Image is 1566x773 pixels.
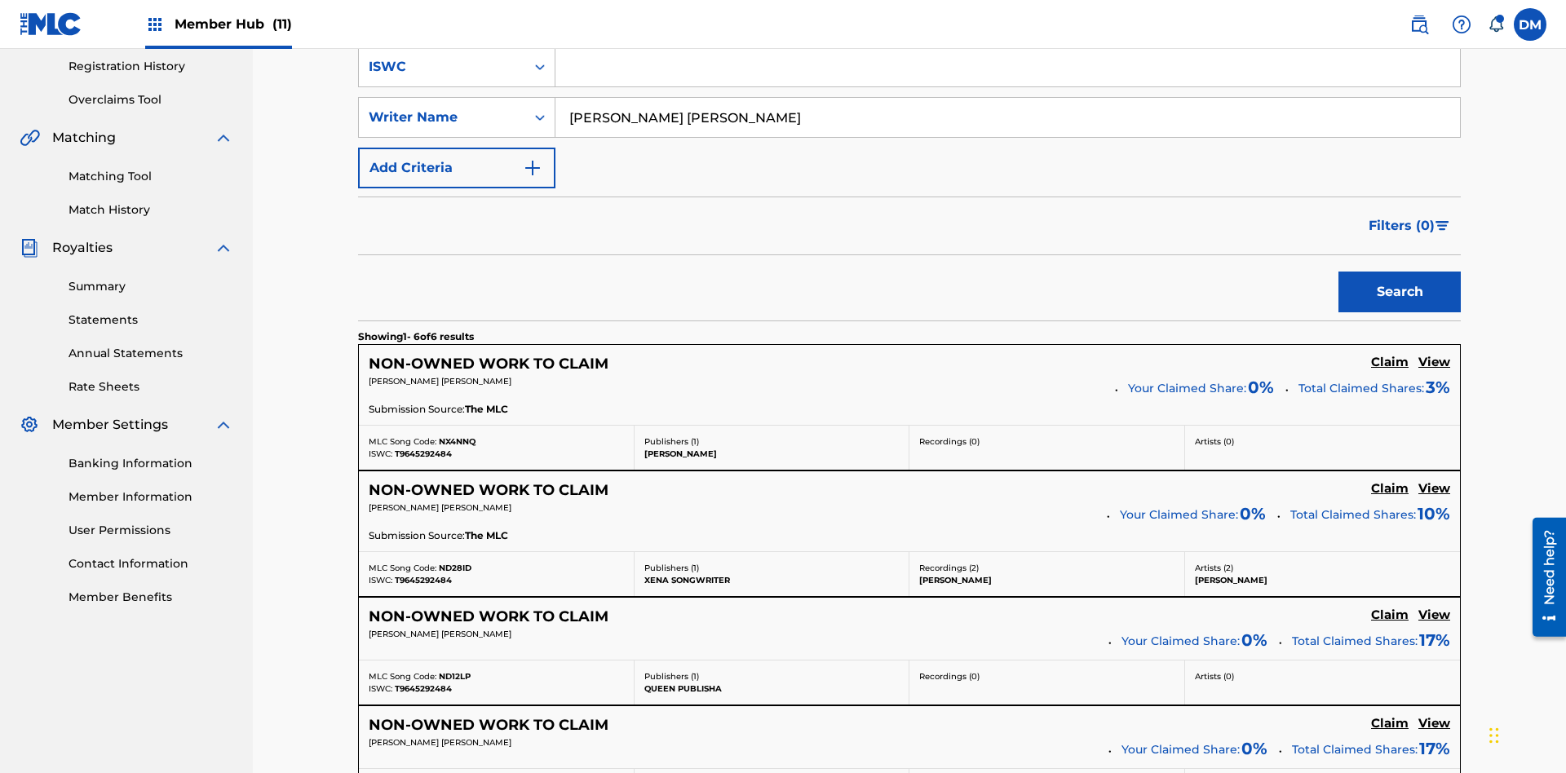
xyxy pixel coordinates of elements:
[644,670,900,682] p: Publishers ( 1 )
[369,716,608,735] h5: NON-OWNED WORK TO CLAIM
[20,238,39,258] img: Royalties
[1419,736,1450,761] span: 17 %
[1292,634,1418,648] span: Total Claimed Shares:
[395,448,452,459] span: T9645292484
[20,415,39,435] img: Member Settings
[358,329,474,344] p: Showing 1 - 6 of 6 results
[1120,506,1238,523] span: Your Claimed Share:
[1409,15,1429,34] img: search
[20,128,40,148] img: Matching
[369,481,608,500] h5: NON-OWNED WORK TO CLAIM
[1371,607,1409,623] h5: Claim
[69,345,233,362] a: Annual Statements
[69,168,233,185] a: Matching Tool
[1403,8,1435,41] a: Public Search
[1292,742,1418,757] span: Total Claimed Shares:
[369,355,608,373] h5: NON-OWNED WORK TO CLAIM
[369,683,392,694] span: ISWC:
[69,278,233,295] a: Summary
[1520,511,1566,645] iframe: Resource Center
[369,671,436,682] span: MLC Song Code:
[1338,272,1461,312] button: Search
[1128,380,1246,397] span: Your Claimed Share:
[919,574,1174,586] p: [PERSON_NAME]
[145,15,165,34] img: Top Rightsholders
[465,402,508,417] span: The MLC
[1488,16,1504,33] div: Notifications
[644,448,900,460] p: [PERSON_NAME]
[1419,628,1450,652] span: 17 %
[214,415,233,435] img: expand
[272,16,292,32] span: (11)
[369,502,511,513] span: [PERSON_NAME] [PERSON_NAME]
[369,376,511,386] span: [PERSON_NAME] [PERSON_NAME]
[358,148,555,188] button: Add Criteria
[1195,670,1451,682] p: Artists ( 0 )
[369,448,392,459] span: ISWC:
[369,607,608,626] h5: NON-OWNED WORK TO CLAIM
[69,522,233,539] a: User Permissions
[644,682,900,695] p: QUEEN PUBLISHA
[1445,8,1478,41] div: Help
[1418,355,1450,370] h5: View
[644,562,900,574] p: Publishers ( 1 )
[69,91,233,108] a: Overclaims Tool
[69,455,233,472] a: Banking Information
[1248,375,1274,400] span: 0 %
[369,575,392,585] span: ISWC:
[644,574,900,586] p: XENA SONGWRITER
[1489,711,1499,760] div: Drag
[919,562,1174,574] p: Recordings ( 2 )
[465,528,508,543] span: The MLC
[1418,716,1450,734] a: View
[1514,8,1546,41] div: User Menu
[1371,355,1409,370] h5: Claim
[1240,501,1266,526] span: 0 %
[1195,562,1451,574] p: Artists ( 2 )
[1195,574,1451,586] p: [PERSON_NAME]
[175,15,292,33] span: Member Hub
[439,671,471,682] span: ND12LP
[1418,716,1450,731] h5: View
[20,12,82,36] img: MLC Logo
[358,46,1461,320] form: Search Form
[369,528,465,543] span: Submission Source:
[644,435,900,448] p: Publishers ( 1 )
[1121,741,1240,758] span: Your Claimed Share:
[1418,607,1450,623] h5: View
[1241,736,1267,761] span: 0 %
[439,436,476,447] span: NX4NNQ
[369,108,515,127] div: Writer Name
[52,238,113,258] span: Royalties
[1371,481,1409,497] h5: Claim
[1452,15,1471,34] img: help
[52,415,168,435] span: Member Settings
[1369,216,1435,236] span: Filters ( 0 )
[369,57,515,77] div: ISWC
[395,575,452,585] span: T9645292484
[1418,481,1450,499] a: View
[439,563,471,573] span: ND28ID
[1418,355,1450,373] a: View
[52,128,116,148] span: Matching
[369,737,511,748] span: [PERSON_NAME] [PERSON_NAME]
[369,563,436,573] span: MLC Song Code:
[919,670,1174,682] p: Recordings ( 0 )
[1418,481,1450,497] h5: View
[69,201,233,219] a: Match History
[69,555,233,572] a: Contact Information
[1195,435,1451,448] p: Artists ( 0 )
[214,128,233,148] img: expand
[1435,221,1449,231] img: filter
[214,238,233,258] img: expand
[1121,633,1240,650] span: Your Claimed Share:
[1418,501,1450,526] span: 10 %
[1359,205,1461,246] button: Filters (0)
[1371,716,1409,731] h5: Claim
[1484,695,1566,773] iframe: Chat Widget
[69,378,233,395] a: Rate Sheets
[69,58,233,75] a: Registration History
[369,436,436,447] span: MLC Song Code:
